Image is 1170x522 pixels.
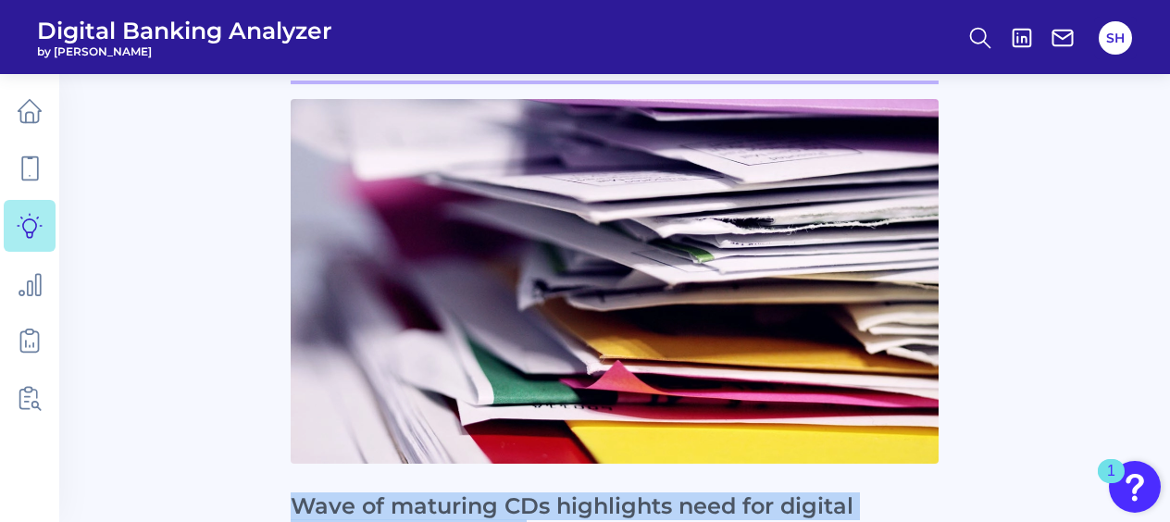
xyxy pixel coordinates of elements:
img: alexander-grey-tn57JI3CewI-unsplash.jpg [291,99,939,464]
button: SH [1099,21,1132,55]
div: 1 [1107,471,1115,495]
button: Open Resource Center, 1 new notification [1109,461,1161,513]
span: Digital Banking Analyzer [37,17,332,44]
span: by [PERSON_NAME] [37,44,332,58]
